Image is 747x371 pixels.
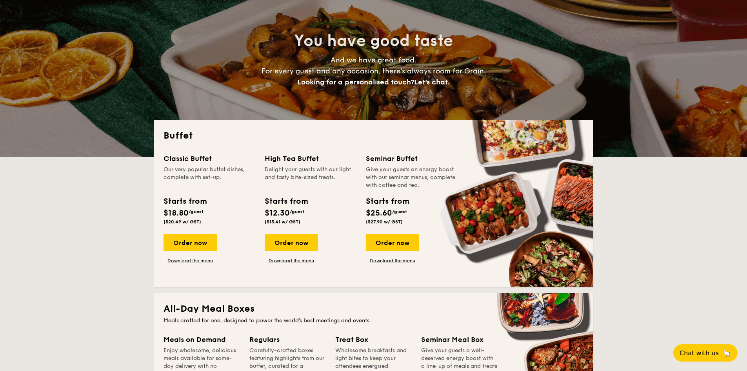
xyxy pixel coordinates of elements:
span: 🦙 [722,349,731,358]
div: Delight your guests with our light and tasty bite-sized treats. [265,166,356,189]
span: ($13.41 w/ GST) [265,219,300,225]
span: ($27.90 w/ GST) [366,219,403,225]
div: Order now [265,234,318,251]
span: /guest [392,209,407,214]
span: And we have great food. For every guest and any occasion, there’s always room for Grain. [262,56,486,86]
div: Treat Box [335,334,412,345]
div: Seminar Meal Box [421,334,498,345]
div: Starts from [164,196,206,207]
span: $25.60 [366,208,392,218]
div: Order now [366,234,419,251]
a: Download the menu [366,258,419,264]
div: Our very popular buffet dishes, complete with set-up. [164,166,255,189]
span: /guest [189,209,204,214]
span: Looking for a personalised touch? [297,78,414,86]
span: Chat with us [680,349,719,357]
a: Download the menu [164,258,217,264]
div: High Tea Buffet [265,153,356,164]
div: Regulars [249,334,326,345]
span: $12.30 [265,208,290,218]
div: Meals on Demand [164,334,240,345]
span: Let's chat. [414,78,450,86]
div: Order now [164,234,217,251]
span: $18.80 [164,208,189,218]
h2: All-Day Meal Boxes [164,303,584,315]
span: ($20.49 w/ GST) [164,219,201,225]
div: Starts from [366,196,409,207]
div: Classic Buffet [164,153,255,164]
span: /guest [290,209,305,214]
h2: Buffet [164,130,584,142]
button: Chat with us🦙 [673,344,738,362]
a: Download the menu [265,258,318,264]
div: Meals crafted for one, designed to power the world's best meetings and events. [164,317,584,325]
div: Give your guests an energy boost with our seminar menus, complete with coffee and tea. [366,166,458,189]
div: Seminar Buffet [366,153,458,164]
div: Starts from [265,196,307,207]
span: You have good taste [294,31,453,50]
